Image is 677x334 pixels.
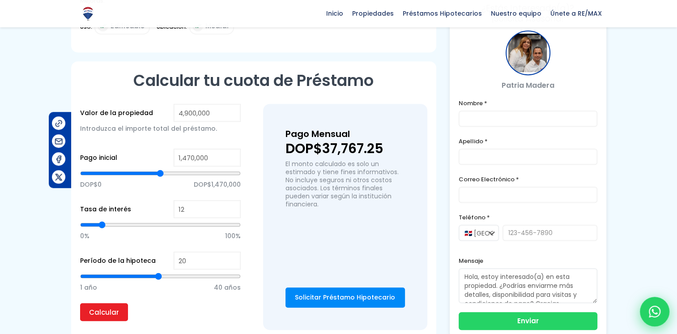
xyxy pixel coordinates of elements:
[486,7,546,20] span: Nuestro equipo
[459,80,597,91] p: Patria Madera
[459,174,597,185] label: Correo Electrónico *
[225,229,241,243] span: 100%
[194,178,241,191] span: DOP$1,470,000
[54,137,64,146] img: Compartir
[174,149,241,167] input: RD$
[80,107,153,119] label: Valor de la propiedad
[54,119,64,128] img: Compartir
[80,70,427,90] h2: Calcular tu cuota de Préstamo
[80,6,96,21] img: Logo de REMAX
[459,136,597,147] label: Apellido *
[174,252,241,270] input: Years
[459,255,597,266] label: Mensaje
[459,312,597,330] button: Enviar
[322,7,348,20] span: Inicio
[285,142,405,155] p: DOP$37,767.25
[80,152,117,163] label: Pago inicial
[80,229,89,243] span: 0%
[459,98,597,109] label: Nombre *
[174,200,241,218] input: %
[80,204,131,215] label: Tasa de interés
[459,268,597,303] textarea: Hola, estoy interesado(a) en esta propiedad. ¿Podrías enviarme más detalles, disponibilidad para ...
[80,21,92,39] span: Uso:
[285,126,405,142] h3: Pago Mensual
[80,303,128,321] input: Calcular
[80,255,156,266] label: Período de la hipoteca
[506,30,550,75] div: Patria Madera
[80,124,217,133] span: Introduzca el importe total del préstamo.
[459,212,597,223] label: Teléfono *
[54,172,64,182] img: Compartir
[174,104,241,122] input: RD$
[546,7,606,20] span: Únete a RE/MAX
[285,160,405,208] p: El monto calculado es solo un estimado y tiene fines informativos. No incluye seguros ni otros co...
[214,281,241,294] span: 40 años
[80,178,102,191] span: DOP$0
[54,154,64,164] img: Compartir
[285,287,405,308] a: Solicitar Préstamo Hipotecario
[398,7,486,20] span: Préstamos Hipotecarios
[502,225,597,241] input: 123-456-7890
[157,21,187,39] span: Ubicación:
[348,7,398,20] span: Propiedades
[80,281,97,294] span: 1 año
